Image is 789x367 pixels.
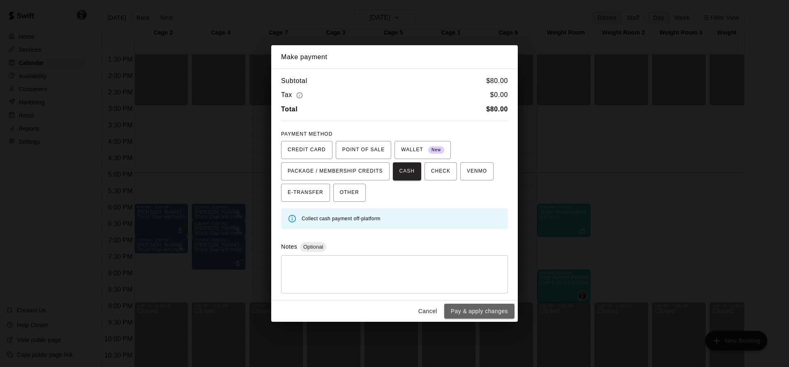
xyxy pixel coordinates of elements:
b: $ 80.00 [486,106,508,113]
span: WALLET [401,143,444,157]
h6: Tax [281,90,305,101]
span: New [428,145,444,156]
button: CASH [393,162,421,180]
span: OTHER [340,186,359,199]
button: Cancel [415,304,441,319]
button: WALLET New [394,141,451,159]
button: POINT OF SALE [336,141,391,159]
span: CREDIT CARD [288,143,326,157]
span: CHECK [431,165,450,178]
span: Optional [300,244,326,250]
span: CASH [399,165,415,178]
span: POINT OF SALE [342,143,385,157]
button: VENMO [460,162,494,180]
label: Notes [281,243,297,250]
button: OTHER [333,184,366,202]
button: CHECK [424,162,457,180]
b: Total [281,106,298,113]
h6: $ 0.00 [490,90,508,101]
span: PACKAGE / MEMBERSHIP CREDITS [288,165,383,178]
h2: Make payment [271,45,518,69]
button: PACKAGE / MEMBERSHIP CREDITS [281,162,390,180]
span: E-TRANSFER [288,186,323,199]
button: Pay & apply changes [444,304,514,319]
span: VENMO [467,165,487,178]
span: PAYMENT METHOD [281,131,332,137]
button: E-TRANSFER [281,184,330,202]
button: CREDIT CARD [281,141,332,159]
h6: $ 80.00 [486,76,508,86]
span: Collect cash payment off-platform [302,216,381,222]
h6: Subtotal [281,76,307,86]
